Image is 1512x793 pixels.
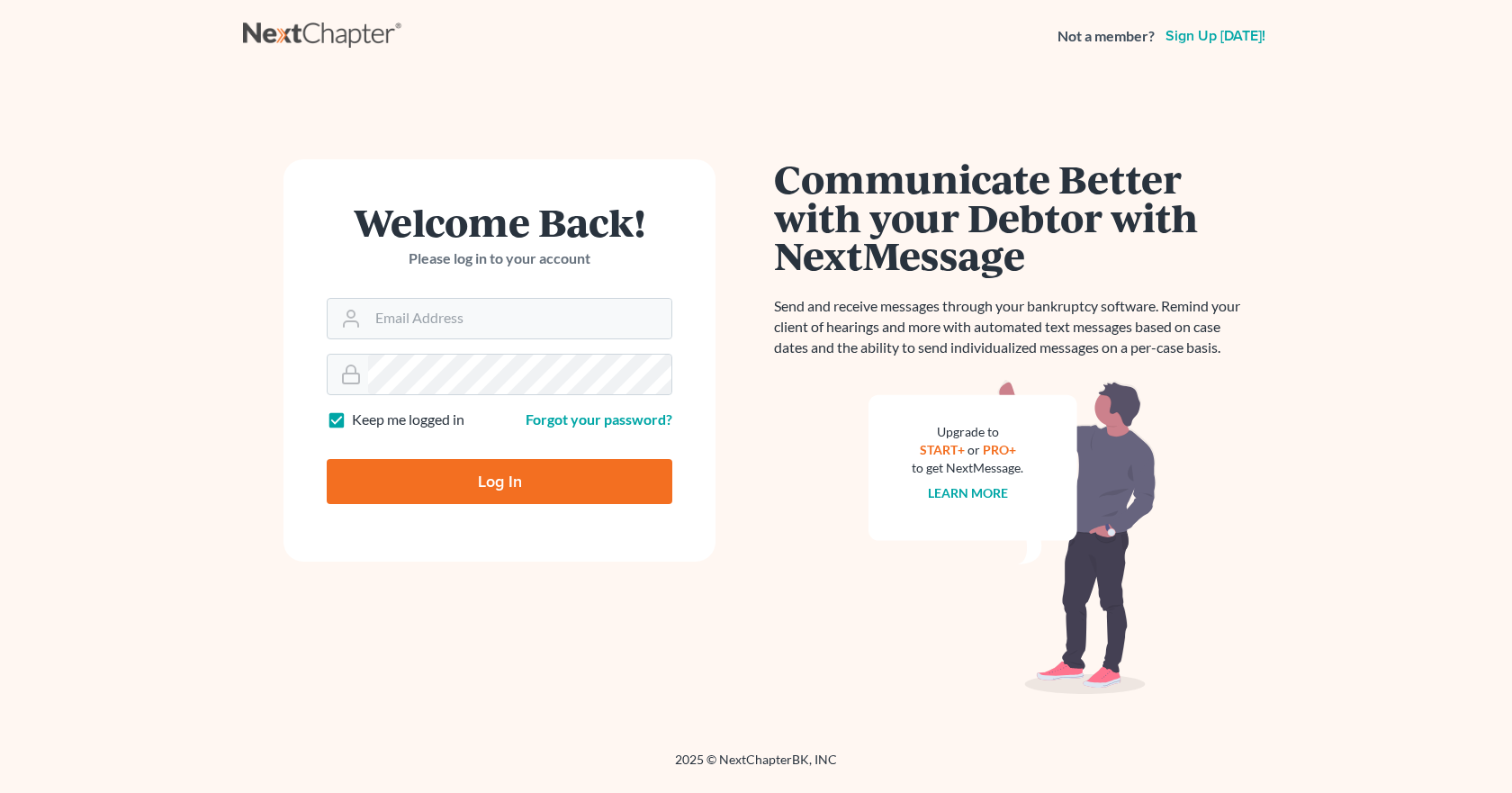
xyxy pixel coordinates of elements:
[983,442,1016,457] a: PRO+
[352,410,464,430] label: Keep me logged in
[774,296,1251,358] p: Send and receive messages through your bankruptcy software. Remind your client of hearings and mo...
[526,410,672,428] a: Forgot your password?
[368,299,671,338] input: Email Address
[928,485,1008,500] a: Learn more
[327,203,672,241] h1: Welcome Back!
[774,159,1251,275] h1: Communicate Better with your Debtor with NextMessage
[912,459,1023,477] div: to get NextMessage.
[1162,29,1269,43] a: Sign up [DATE]!
[327,248,672,269] p: Please log in to your account
[327,459,672,504] input: Log In
[243,751,1269,783] div: 2025 © NextChapterBK, INC
[920,442,965,457] a: START+
[1057,26,1155,47] strong: Not a member?
[967,442,980,457] span: or
[912,423,1023,441] div: Upgrade to
[868,380,1156,695] img: nextmessage_bg-59042aed3d76b12b5cd301f8e5b87938c9018125f34e5fa2b7a6b67550977c72.svg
